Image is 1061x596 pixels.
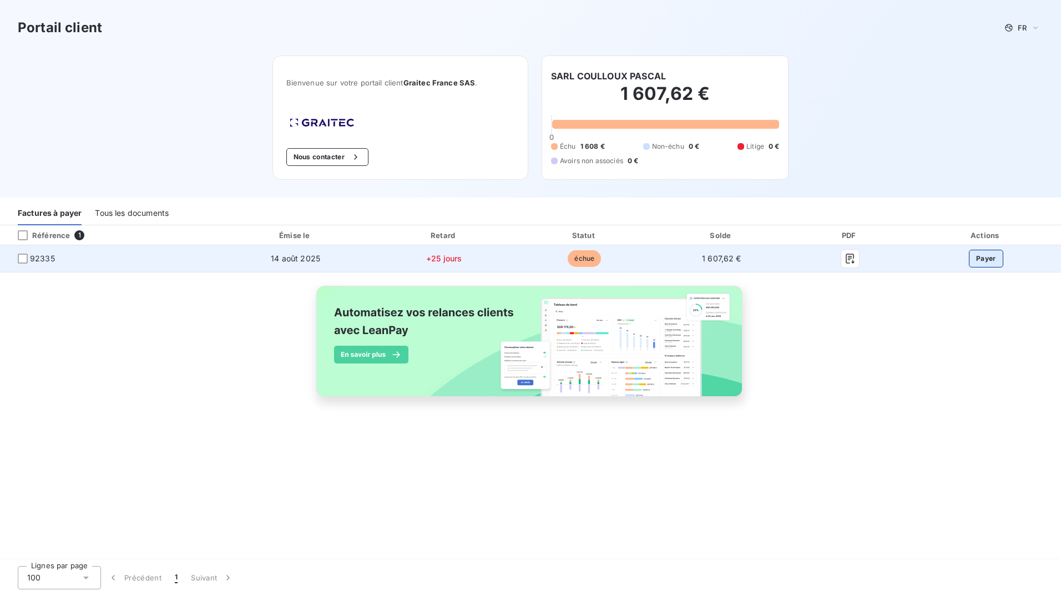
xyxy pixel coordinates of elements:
[551,69,666,83] h6: SARL COULLOUX PASCAL
[403,78,476,87] span: Graitec France SAS
[9,230,70,240] div: Référence
[18,18,102,38] h3: Portail client
[1018,23,1027,32] span: FR
[913,230,1059,241] div: Actions
[426,254,462,263] span: +25 jours
[746,142,764,151] span: Litige
[101,566,168,589] button: Précédent
[168,566,184,589] button: 1
[769,142,779,151] span: 0 €
[271,254,320,263] span: 14 août 2025
[517,230,651,241] div: Statut
[220,230,371,241] div: Émise le
[560,142,576,151] span: Échu
[791,230,908,241] div: PDF
[18,202,82,225] div: Factures à payer
[306,279,755,416] img: banner
[286,78,514,87] span: Bienvenue sur votre portail client .
[969,250,1003,267] button: Payer
[286,148,368,166] button: Nous contacter
[27,572,41,583] span: 100
[549,133,554,142] span: 0
[656,230,787,241] div: Solde
[74,230,84,240] span: 1
[184,566,240,589] button: Suivant
[560,156,623,166] span: Avoirs non associés
[551,83,779,116] h2: 1 607,62 €
[286,115,357,130] img: Company logo
[568,250,601,267] span: échue
[689,142,699,151] span: 0 €
[375,230,513,241] div: Retard
[702,254,741,263] span: 1 607,62 €
[95,202,169,225] div: Tous les documents
[652,142,684,151] span: Non-échu
[580,142,605,151] span: 1 608 €
[175,572,178,583] span: 1
[628,156,638,166] span: 0 €
[30,253,55,264] span: 92335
